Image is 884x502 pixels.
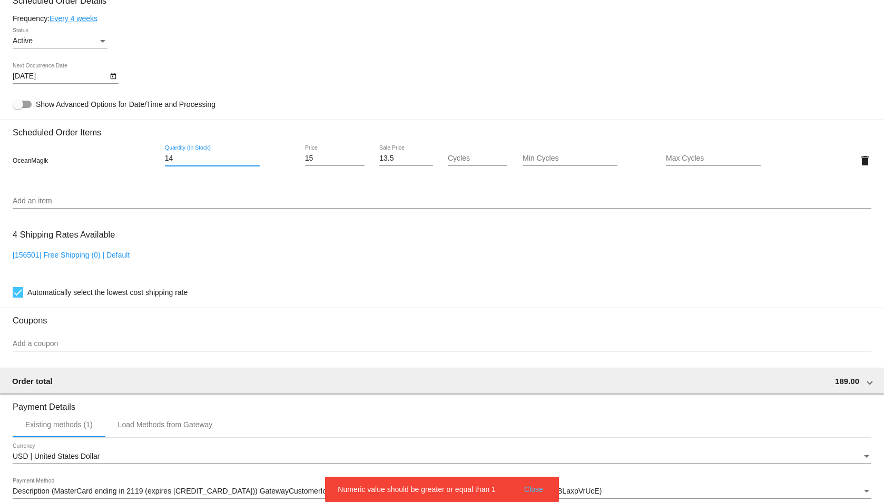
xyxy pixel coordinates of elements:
input: Quantity (In Stock) [165,154,260,163]
input: Sale Price [379,154,433,163]
h3: 4 Shipping Rates Available [13,223,115,246]
div: Load Methods from Gateway [118,420,213,429]
input: Add a coupon [13,340,871,348]
span: 189.00 [835,377,859,386]
div: Frequency: [13,14,871,23]
input: Add an item [13,197,871,205]
span: OceanMagik [13,157,48,164]
span: Active [13,36,33,45]
mat-select: Status [13,37,107,45]
span: Order total [12,377,53,386]
span: Automatically select the lowest cost shipping rate [27,286,188,299]
div: Existing methods (1) [25,420,93,429]
h3: Scheduled Order Items [13,120,871,137]
simple-snack-bar: Numeric value should be greater or equal than 1 [338,484,546,495]
input: Price [305,154,365,163]
a: Every 4 weeks [50,14,97,23]
mat-select: Payment Method [13,487,871,496]
mat-select: Currency [13,452,871,461]
mat-icon: delete [859,154,871,167]
input: Max Cycles [666,154,761,163]
input: Cycles [448,154,507,163]
button: Open calendar [107,70,119,81]
input: Min Cycles [523,154,617,163]
a: [156501] Free Shipping (0) | Default [13,251,130,259]
button: Close [521,484,546,495]
h3: Coupons [13,308,871,326]
span: Description (MasterCard ending in 2119 (expires [CREDIT_CARD_DATA])) GatewayCustomerId (cus_PHf2n... [13,487,602,495]
input: Next Occurrence Date [13,72,107,81]
h3: Payment Details [13,394,871,412]
span: Show Advanced Options for Date/Time and Processing [36,99,215,110]
span: USD | United States Dollar [13,452,100,460]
